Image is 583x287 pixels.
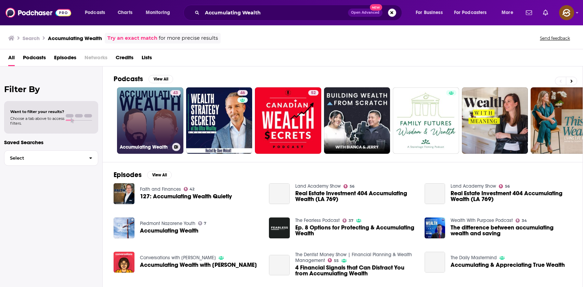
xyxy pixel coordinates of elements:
[4,156,83,160] span: Select
[80,7,114,18] button: open menu
[23,52,46,66] a: Podcasts
[450,7,497,18] button: open menu
[48,35,102,41] h3: Accumulating Wealth
[190,188,194,191] span: 42
[202,7,348,18] input: Search podcasts, credits, & more...
[4,150,98,166] button: Select
[114,75,143,83] h2: Podcasts
[497,7,522,18] button: open menu
[190,5,409,21] div: Search podcasts, credits, & more...
[451,190,572,202] a: Real Estate Investment 404 Accumulating Wealth (LA 769)
[114,75,173,83] a: PodcastsView All
[255,87,321,154] a: 52
[23,35,40,41] h3: Search
[5,6,71,19] img: Podchaser - Follow, Share and Rate Podcasts
[173,90,178,97] span: 43
[118,8,132,17] span: Charts
[348,9,383,17] button: Open AdvancedNew
[237,90,248,96] a: 46
[269,255,290,276] a: 4 Financial Signals that Can Distract You from Accumulating Wealth
[295,190,416,202] span: Real Estate Investment 404 Accumulating Wealth (LA 769)
[269,217,290,238] img: Ep. 8 Options for Protecting & Accumulating Wealth
[295,265,416,276] span: 4 Financial Signals that Can Distract You from Accumulating Wealth
[342,219,353,223] a: 37
[204,222,206,225] span: 7
[416,8,443,17] span: For Business
[540,7,551,18] a: Show notifications dropdown
[522,219,527,222] span: 34
[295,183,341,189] a: Land Academy Show
[114,252,134,273] img: Accumulating Wealth with Nancy Tengler
[140,255,216,261] a: Conversations with Joan
[240,90,245,97] span: 46
[4,139,98,146] p: Saved Searches
[114,183,134,204] img: 127: Accumulating Wealth Quietly
[159,34,218,42] span: for more precise results
[505,185,510,188] span: 56
[295,225,416,236] a: Ep. 8 Options for Protecting & Accumulating Wealth
[140,221,195,226] a: Piedmont Nazarene Youth
[311,90,316,97] span: 52
[120,144,169,150] h3: Accumulating Wealth
[140,186,181,192] a: Faith and Finances
[147,171,172,179] button: View All
[516,219,527,223] a: 34
[140,262,257,268] a: Accumulating Wealth with Nancy Tengler
[114,171,142,179] h2: Episodes
[10,109,64,114] span: Want to filter your results?
[142,52,152,66] a: Lists
[117,87,183,154] a: 43Accumulating Wealth
[559,5,574,20] img: User Profile
[451,183,496,189] a: Land Academy Show
[114,171,172,179] a: EpisodesView All
[184,187,195,191] a: 42
[344,184,354,188] a: 56
[351,11,379,14] span: Open Advanced
[451,217,513,223] a: Wealth With Purpose Podcast
[370,4,382,11] span: New
[425,183,445,204] a: Real Estate Investment 404 Accumulating Wealth (LA 769)
[140,228,198,234] a: Accumulating Wealth
[10,116,64,126] span: Choose a tab above to access filters.
[499,184,510,188] a: 56
[295,252,412,263] a: The Dentist Money Show | Financial Planning & Wealth Management
[559,5,574,20] button: Show profile menu
[425,252,445,273] a: Accumulating & Appreciating True Wealth
[85,52,107,66] span: Networks
[4,84,98,94] h2: Filter By
[107,34,157,42] a: Try an exact match
[54,52,76,66] a: Episodes
[295,217,340,223] a: The Fearless Podcast
[451,225,572,236] a: The difference between accumulating wealth and saving
[186,87,252,154] a: 46
[8,52,15,66] a: All
[350,185,354,188] span: 56
[425,217,445,238] img: The difference between accumulating wealth and saving
[502,8,513,17] span: More
[538,35,572,41] button: Send feedback
[170,90,181,96] a: 43
[269,183,290,204] a: Real Estate Investment 404 Accumulating Wealth (LA 769)
[328,258,339,262] a: 55
[451,262,565,268] a: Accumulating & Appreciating True Wealth
[141,7,179,18] button: open menu
[116,52,133,66] a: Credits
[349,219,353,222] span: 37
[114,217,134,238] img: Accumulating Wealth
[140,194,232,199] a: 127: Accumulating Wealth Quietly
